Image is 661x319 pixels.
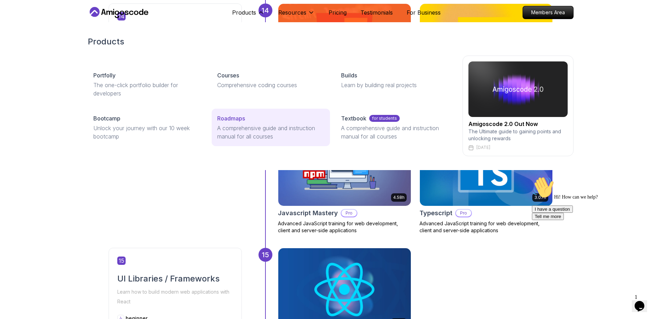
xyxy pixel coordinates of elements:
[3,3,25,25] img: :wave:
[117,287,233,307] p: Learn how to build modern web applications with React
[341,71,357,79] p: Builds
[468,61,568,117] img: amigoscode 2.0
[212,109,330,146] a: RoadmapsA comprehensive guide and instruction manual for all courses
[217,71,239,79] p: Courses
[341,81,448,89] p: Learn by building real projects
[632,291,654,312] iframe: chat widget
[278,208,338,218] h2: Javascript Mastery
[88,66,206,103] a: PortfollyThe one-click portfolio builder for developers
[93,81,201,98] p: The one-click portfolio builder for developers
[468,120,568,128] h2: Amigoscode 2.0 Out Now
[212,66,330,95] a: CoursesComprehensive coding courses
[341,124,448,141] p: A comprehensive guide and instruction manual for all courses
[369,115,400,122] p: for students
[232,8,264,22] button: Products
[278,8,315,22] button: Resources
[329,8,347,17] a: Pricing
[523,6,574,19] a: Members Area
[93,114,120,123] p: Bootcamp
[278,220,411,234] p: Advanced JavaScript training for web development, client and server-side applications
[278,123,411,234] a: Javascript Mastery card4.58hJavascript MasteryProAdvanced JavaScript training for web development...
[463,56,574,156] a: amigoscode 2.0Amigoscode 2.0 Out NowThe Ultimate guide to gaining points and unlocking rewards[DATE]
[278,8,306,17] p: Resources
[341,114,366,123] p: Textbook
[3,3,128,47] div: 👋Hi! How can we help?I have a questionTell me more
[420,220,553,234] p: Advanced JavaScript training for web development, client and server-side applications
[336,109,454,146] a: Textbookfor studentsA comprehensive guide and instruction manual for all courses
[523,6,573,19] p: Members Area
[88,36,574,47] h2: Products
[476,145,490,150] p: [DATE]
[393,195,405,200] p: 4.58h
[420,208,452,218] h2: Typescript
[117,273,233,284] h2: UI Libraries / Frameworks
[3,32,44,39] button: I have a question
[468,128,568,142] p: The Ultimate guide to gaining points and unlocking rewards
[217,124,324,141] p: A comprehensive guide and instruction manual for all courses
[117,257,126,265] span: 15
[217,114,245,123] p: Roadmaps
[336,66,454,95] a: BuildsLearn by building real projects
[3,21,69,26] span: Hi! How can we help?
[456,210,471,217] p: Pro
[93,71,116,79] p: Portfolly
[341,210,357,217] p: Pro
[217,81,324,89] p: Comprehensive coding courses
[407,8,441,17] a: For Business
[420,123,553,234] a: Typescript card3.07hTypescriptProAdvanced JavaScript training for web development, client and ser...
[93,124,201,141] p: Unlock your journey with our 10 week bootcamp
[361,8,393,17] a: Testimonials
[232,8,256,17] p: Products
[88,109,206,146] a: BootcampUnlock your journey with our 10 week bootcamp
[3,39,35,47] button: Tell me more
[259,248,272,262] div: 15
[529,174,654,288] iframe: chat widget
